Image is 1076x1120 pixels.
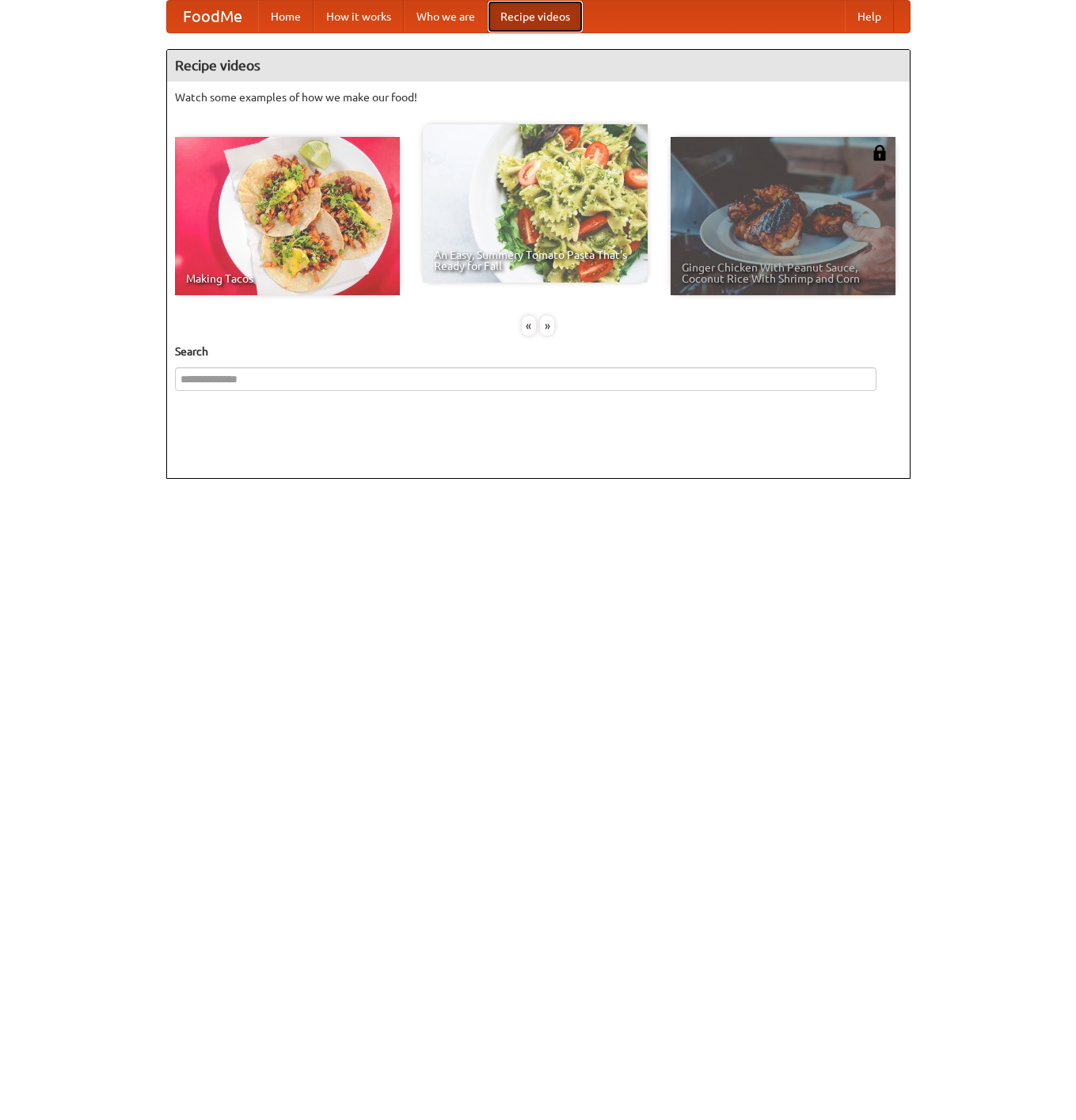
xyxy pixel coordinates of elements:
a: An Easy, Summery Tomato Pasta That's Ready for Fall [423,124,648,283]
span: Making Tacos [186,273,389,284]
a: Recipe videos [488,1,583,32]
p: Watch some examples of how we make our food! [175,89,902,105]
div: » [540,316,554,336]
a: Help [845,1,894,32]
h4: Recipe videos [167,50,910,82]
a: FoodMe [167,1,258,32]
a: Who we are [404,1,488,32]
div: « [522,316,536,336]
a: Home [258,1,314,32]
span: An Easy, Summery Tomato Pasta That's Ready for Fall [434,249,637,271]
img: 483408.png [872,145,888,161]
h5: Search [175,344,902,359]
a: How it works [314,1,404,32]
a: Making Tacos [175,137,400,295]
